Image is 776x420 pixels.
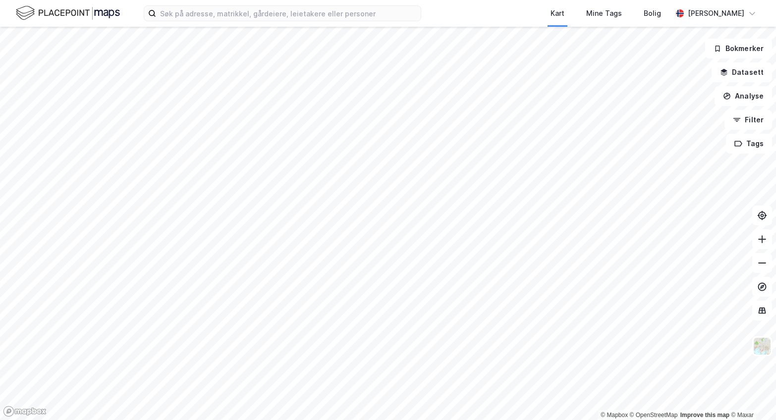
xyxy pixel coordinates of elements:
[551,7,564,19] div: Kart
[724,110,772,130] button: Filter
[586,7,622,19] div: Mine Tags
[705,39,772,58] button: Bokmerker
[680,412,729,419] a: Improve this map
[726,372,776,420] div: Kontrollprogram for chat
[726,372,776,420] iframe: Chat Widget
[644,7,661,19] div: Bolig
[630,412,678,419] a: OpenStreetMap
[688,7,744,19] div: [PERSON_NAME]
[712,62,772,82] button: Datasett
[753,337,772,356] img: Z
[726,134,772,154] button: Tags
[601,412,628,419] a: Mapbox
[156,6,421,21] input: Søk på adresse, matrikkel, gårdeiere, leietakere eller personer
[16,4,120,22] img: logo.f888ab2527a4732fd821a326f86c7f29.svg
[715,86,772,106] button: Analyse
[3,406,47,417] a: Mapbox homepage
